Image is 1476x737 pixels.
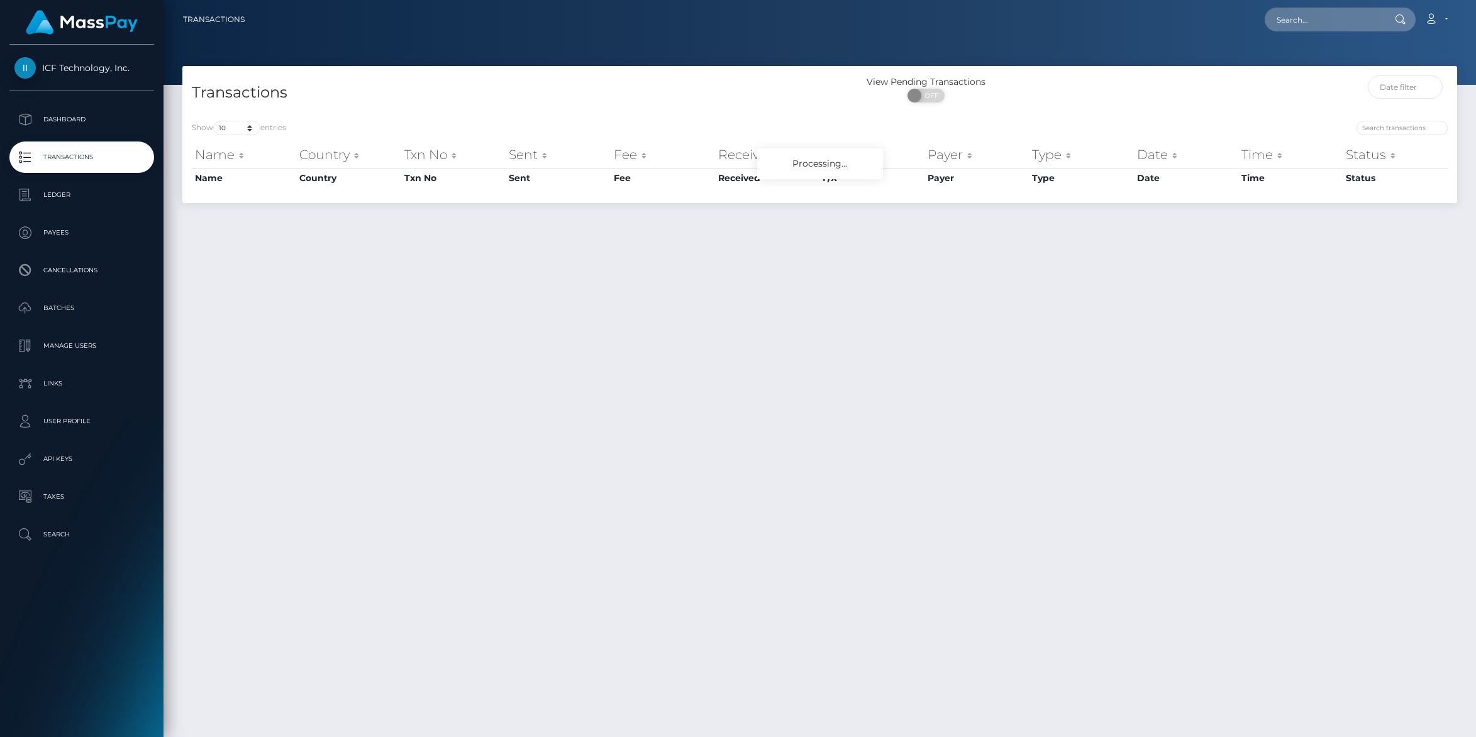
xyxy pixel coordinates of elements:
th: Time [1238,168,1343,188]
a: Transactions [183,6,245,33]
a: Search [9,519,154,550]
p: Manage Users [14,336,149,355]
th: Type [1029,168,1133,188]
div: Processing... [757,148,883,179]
th: Sent [506,168,610,188]
span: ICF Technology, Inc. [9,62,154,74]
p: Payees [14,223,149,242]
a: Links [9,368,154,399]
p: Links [14,374,149,393]
a: Payees [9,217,154,248]
h4: Transactions [192,82,811,104]
p: API Keys [14,450,149,468]
a: Taxes [9,481,154,513]
span: OFF [914,89,946,103]
p: User Profile [14,412,149,431]
a: Transactions [9,141,154,173]
p: Cancellations [14,261,149,280]
img: MassPay Logo [26,10,138,35]
p: Dashboard [14,110,149,129]
th: Country [296,168,401,188]
p: Transactions [14,148,149,167]
a: Dashboard [9,104,154,135]
th: Type [1029,142,1133,167]
th: Sent [506,142,610,167]
th: Received [715,142,819,167]
th: Txn No [401,168,506,188]
th: Fee [611,142,715,167]
th: Received [715,168,819,188]
p: Batches [14,299,149,318]
th: Payer [924,168,1029,188]
th: Status [1343,168,1448,188]
a: Manage Users [9,330,154,362]
p: Search [14,525,149,544]
input: Date filter [1368,75,1443,99]
th: Status [1343,142,1448,167]
p: Ledger [14,186,149,204]
th: Country [296,142,401,167]
input: Search... [1265,8,1383,31]
select: Showentries [213,121,260,135]
div: View Pending Transactions [820,75,1033,89]
th: Payer [924,142,1029,167]
th: Date [1134,142,1238,167]
label: Show entries [192,121,286,135]
a: Ledger [9,179,154,211]
a: Batches [9,292,154,324]
a: Cancellations [9,255,154,286]
th: F/X [819,142,924,167]
th: Name [192,142,296,167]
img: ICF Technology, Inc. [14,57,36,79]
th: Fee [611,168,715,188]
a: User Profile [9,406,154,437]
th: Time [1238,142,1343,167]
a: API Keys [9,443,154,475]
input: Search transactions [1357,121,1448,135]
p: Taxes [14,487,149,506]
th: Txn No [401,142,506,167]
th: Date [1134,168,1238,188]
th: Name [192,168,296,188]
